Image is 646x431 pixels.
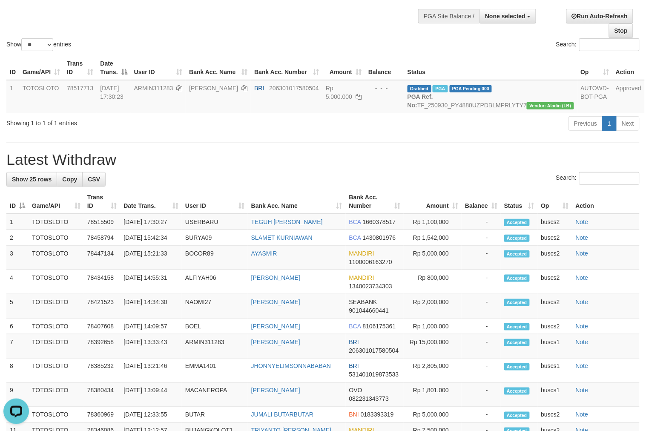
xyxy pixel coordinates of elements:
span: 78517713 [67,85,93,92]
input: Search: [579,38,640,51]
td: buscs1 [538,359,572,383]
td: - [462,214,501,230]
span: Copy 531401019873533 to clipboard [349,371,399,378]
label: Search: [556,38,640,51]
th: Game/API: activate to sort column ascending [19,56,63,80]
td: 78360969 [84,407,120,423]
b: PGA Ref. No: [408,93,433,109]
td: buscs2 [538,246,572,270]
td: TOTOSLOTO [29,334,84,359]
td: ARMIN311283 [182,334,248,359]
span: Copy 082231343773 to clipboard [349,396,389,402]
span: Accepted [504,339,530,346]
td: [DATE] 15:42:34 [120,230,182,246]
span: BCA [349,234,361,241]
span: Accepted [504,250,530,258]
td: - [462,319,501,334]
td: TOTOSLOTO [29,359,84,383]
a: SLAMET KURNIAWAN [251,234,313,241]
td: [DATE] 14:09:57 [120,319,182,334]
td: [DATE] 13:09:44 [120,383,182,407]
th: Trans ID: activate to sort column ascending [84,190,120,214]
span: Accepted [504,299,530,306]
th: Action [572,190,640,214]
td: buscs2 [538,407,572,423]
td: MACANEROPA [182,383,248,407]
span: OVO [349,387,362,394]
th: Bank Acc. Name: activate to sort column ascending [248,190,346,214]
span: Copy 901044660441 to clipboard [349,307,389,314]
span: Show 25 rows [12,176,52,183]
td: [DATE] 15:21:33 [120,246,182,270]
span: BCA [349,218,361,225]
td: Rp 15,000,000 [404,334,462,359]
th: Op: activate to sort column ascending [538,190,572,214]
span: BNI [349,411,359,418]
a: Note [576,274,589,281]
span: BRI [349,363,359,370]
td: 2 [6,230,29,246]
th: Bank Acc. Name: activate to sort column ascending [186,56,251,80]
a: [PERSON_NAME] [251,387,300,394]
span: Accepted [504,388,530,395]
span: Copy 0183393319 to clipboard [361,411,394,418]
td: buscs2 [538,230,572,246]
td: - [462,246,501,270]
td: AUTOWD-BOT-PGA [577,80,613,113]
td: TOTOSLOTO [29,407,84,423]
td: TOTOSLOTO [29,230,84,246]
td: Rp 1,542,000 [404,230,462,246]
label: Show entries [6,38,71,51]
th: Amount: activate to sort column ascending [322,56,365,80]
td: [DATE] 13:33:43 [120,334,182,359]
span: Accepted [504,219,530,226]
td: ALFIYAH06 [182,270,248,294]
a: Previous [568,116,603,131]
td: Rp 1,100,000 [404,214,462,230]
td: buscs1 [538,334,572,359]
h1: Latest Withdraw [6,151,640,168]
td: 78515509 [84,214,120,230]
td: buscs2 [538,270,572,294]
span: Rp 5.000.000 [326,85,352,100]
th: ID: activate to sort column descending [6,190,29,214]
span: Accepted [504,323,530,330]
td: TOTOSLOTO [29,294,84,319]
a: JHONNYELIMSONNABABAN [251,363,331,370]
th: Op: activate to sort column ascending [577,56,613,80]
span: MANDIRI [349,250,374,257]
td: 78385232 [84,359,120,383]
span: Copy 206301017580504 to clipboard [349,347,399,354]
a: Copy [57,172,83,187]
th: Bank Acc. Number: activate to sort column ascending [346,190,404,214]
th: Amount: activate to sort column ascending [404,190,462,214]
td: - [462,407,501,423]
td: 3 [6,246,29,270]
th: Game/API: activate to sort column ascending [29,190,84,214]
a: [PERSON_NAME] [251,339,300,345]
span: Copy 1100006163270 to clipboard [349,259,392,265]
th: Bank Acc. Number: activate to sort column ascending [251,56,322,80]
td: Rp 1,801,000 [404,383,462,407]
td: - [462,334,501,359]
td: [DATE] 14:34:30 [120,294,182,319]
a: Note [576,250,589,257]
a: [PERSON_NAME] [251,274,300,281]
td: Rp 5,000,000 [404,246,462,270]
a: [PERSON_NAME] [251,299,300,305]
a: Note [576,218,589,225]
th: Date Trans.: activate to sort column ascending [120,190,182,214]
a: Note [576,339,589,345]
a: [PERSON_NAME] [189,85,238,92]
td: [DATE] 14:55:31 [120,270,182,294]
span: CSV [88,176,100,183]
td: buscs2 [538,214,572,230]
span: Copy 206301017580504 to clipboard [269,85,319,92]
td: 8 [6,359,29,383]
td: BOCOR89 [182,246,248,270]
td: 5 [6,294,29,319]
td: - [462,294,501,319]
span: Accepted [504,363,530,371]
span: Accepted [504,275,530,282]
td: buscs1 [538,383,572,407]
